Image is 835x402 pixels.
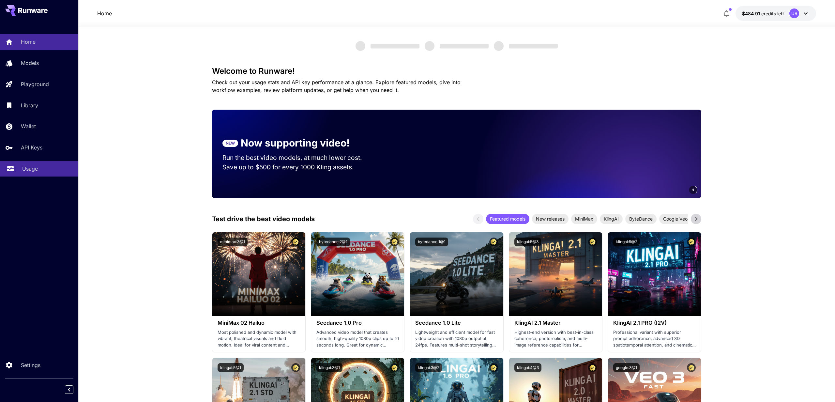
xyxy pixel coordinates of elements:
img: alt [311,232,404,316]
button: klingai:3@2 [415,363,442,372]
button: Certified Model – Vetted for best performance and includes a commercial license. [390,238,399,246]
p: Advanced video model that creates smooth, high-quality 1080p clips up to 10 seconds long. Great f... [316,329,399,348]
img: alt [509,232,602,316]
h3: Welcome to Runware! [212,67,701,76]
span: KlingAI [600,215,623,222]
button: minimax:3@1 [218,238,248,246]
img: alt [608,232,701,316]
button: Certified Model – Vetted for best performance and includes a commercial license. [291,363,300,372]
button: klingai:5@1 [218,363,244,372]
button: klingai:5@2 [613,238,640,246]
div: ByteDance [625,214,657,224]
span: $484.91 [742,11,761,16]
button: $484.90684UB [736,6,816,21]
button: klingai:5@3 [514,238,541,246]
h3: Seedance 1.0 Pro [316,320,399,326]
button: klingai:3@1 [316,363,342,372]
div: MiniMax [571,214,597,224]
p: Save up to $500 for every 1000 Kling assets. [222,162,374,172]
button: Certified Model – Vetted for best performance and includes a commercial license. [291,238,300,246]
div: KlingAI [600,214,623,224]
p: Most polished and dynamic model with vibrant, theatrical visuals and fluid motion. Ideal for vira... [218,329,300,348]
div: Google Veo [659,214,691,224]
img: alt [212,232,305,316]
p: Wallet [21,122,36,130]
span: credits left [761,11,784,16]
a: Home [97,9,112,17]
h3: Seedance 1.0 Lite [415,320,498,326]
button: Collapse sidebar [65,385,73,394]
span: Check out your usage stats and API key performance at a glance. Explore featured models, dive int... [212,79,461,93]
button: bytedance:1@1 [415,238,448,246]
p: Home [21,38,36,46]
div: Featured models [486,214,529,224]
p: Playground [21,80,49,88]
span: Google Veo [659,215,691,222]
div: UB [789,8,799,18]
p: Highest-end version with best-in-class coherence, photorealism, and multi-image reference capabil... [514,329,597,348]
button: Certified Model – Vetted for best performance and includes a commercial license. [687,363,696,372]
span: New releases [532,215,569,222]
button: Certified Model – Vetted for best performance and includes a commercial license. [588,238,597,246]
p: Run the best video models, at much lower cost. [222,153,374,162]
button: google:3@1 [613,363,640,372]
p: Library [21,101,38,109]
p: Usage [22,165,38,173]
span: MiniMax [571,215,597,222]
p: Professional variant with superior prompt adherence, advanced 3D spatiotemporal attention, and ci... [613,329,696,348]
h3: KlingAI 2.1 PRO (I2V) [613,320,696,326]
div: $484.90684 [742,10,784,17]
p: Lightweight and efficient model for fast video creation with 1080p output at 24fps. Features mult... [415,329,498,348]
p: NEW [226,140,235,146]
button: Certified Model – Vetted for best performance and includes a commercial license. [588,363,597,372]
button: bytedance:2@1 [316,238,350,246]
span: 4 [692,187,694,192]
h3: MiniMax 02 Hailuo [218,320,300,326]
button: Certified Model – Vetted for best performance and includes a commercial license. [687,238,696,246]
button: Certified Model – Vetted for best performance and includes a commercial license. [390,363,399,372]
span: Featured models [486,215,529,222]
h3: KlingAI 2.1 Master [514,320,597,326]
nav: breadcrumb [97,9,112,17]
button: klingai:4@3 [514,363,541,372]
div: New releases [532,214,569,224]
p: Now supporting video! [241,136,350,150]
button: Certified Model – Vetted for best performance and includes a commercial license. [489,238,498,246]
div: Collapse sidebar [70,384,78,395]
span: ByteDance [625,215,657,222]
button: Certified Model – Vetted for best performance and includes a commercial license. [489,363,498,372]
p: API Keys [21,144,42,151]
p: Settings [21,361,40,369]
p: Models [21,59,39,67]
img: alt [410,232,503,316]
p: Test drive the best video models [212,214,315,224]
